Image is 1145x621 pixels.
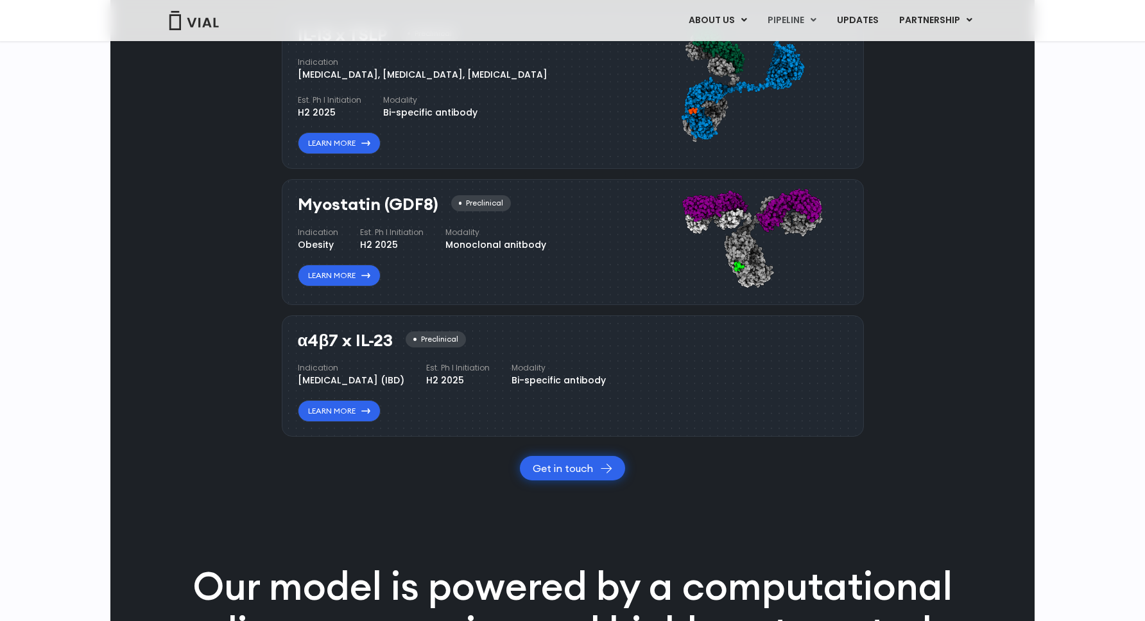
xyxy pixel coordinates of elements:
div: [MEDICAL_DATA], [MEDICAL_DATA], [MEDICAL_DATA] [298,68,547,82]
div: Bi-specific antibody [512,374,606,387]
h4: Indication [298,362,404,374]
h3: IL-13 x TSLP [298,26,387,44]
h3: α4β7 x IL-23 [298,331,393,350]
div: Preclinical [406,331,465,347]
h4: Indication [298,227,338,238]
div: [MEDICAL_DATA] (IBD) [298,374,404,387]
div: Preclinical [451,195,511,211]
h4: Est. Ph I Initiation [426,362,490,374]
div: H2 2025 [360,238,424,252]
a: ABOUT USMenu Toggle [678,10,757,31]
h4: Est. Ph I Initiation [298,94,361,106]
a: PARTNERSHIPMenu Toggle [889,10,983,31]
div: H2 2025 [426,374,490,387]
div: Bi-specific antibody [383,106,478,119]
a: Learn More [298,265,381,286]
h4: Modality [512,362,606,374]
a: Get in touch [520,456,625,480]
h4: Modality [445,227,546,238]
div: Monoclonal anitbody [445,238,546,252]
h4: Modality [383,94,478,106]
h4: Indication [298,57,547,68]
img: Vial Logo [168,11,220,30]
div: Obesity [298,238,338,252]
div: H2 2025 [298,106,361,119]
h4: Est. Ph I Initiation [360,227,424,238]
a: Learn More [298,132,381,154]
a: Learn More [298,400,381,422]
h3: Myostatin (GDF8) [298,195,438,214]
a: PIPELINEMenu Toggle [757,10,826,31]
a: UPDATES [827,10,888,31]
